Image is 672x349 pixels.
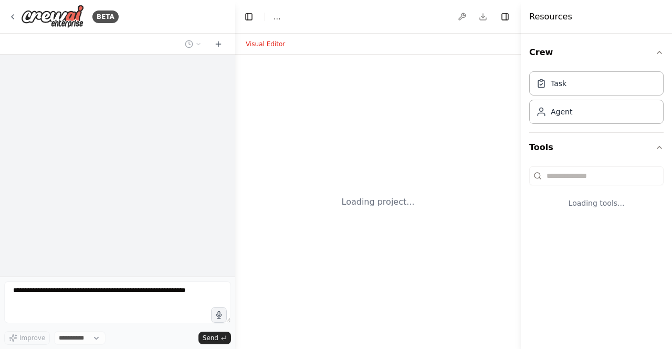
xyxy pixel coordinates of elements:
button: Improve [4,331,50,345]
h4: Resources [529,10,572,23]
button: Switch to previous chat [181,38,206,50]
button: Start a new chat [210,38,227,50]
nav: breadcrumb [274,12,280,22]
button: Crew [529,38,664,67]
div: Loading project... [342,196,415,208]
div: Task [551,78,566,89]
div: BETA [92,10,119,23]
div: Agent [551,107,572,117]
span: Improve [19,334,45,342]
button: Visual Editor [239,38,291,50]
img: Logo [21,5,84,28]
div: Tools [529,162,664,225]
div: Loading tools... [529,189,664,217]
div: Crew [529,67,664,132]
button: Tools [529,133,664,162]
span: Send [203,334,218,342]
button: Hide right sidebar [498,9,512,24]
span: ... [274,12,280,22]
button: Send [198,332,231,344]
button: Hide left sidebar [241,9,256,24]
button: Click to speak your automation idea [211,307,227,323]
